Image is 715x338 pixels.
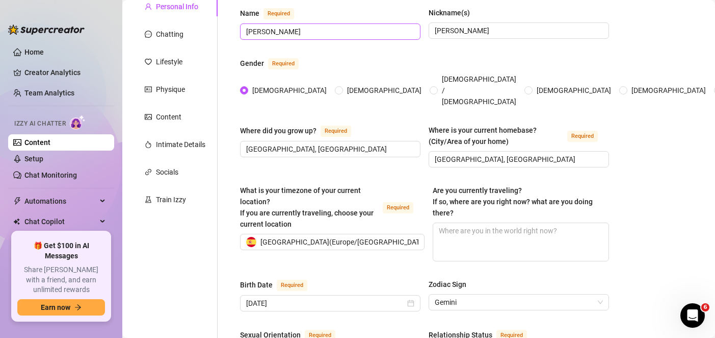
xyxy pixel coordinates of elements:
[13,218,20,225] img: Chat Copilot
[156,166,178,178] div: Socials
[240,125,362,137] label: Where did you grow up?
[74,304,82,311] span: arrow-right
[429,125,609,147] label: Where is your current homebase? (City/Area of your home)
[240,58,264,69] div: Gender
[156,84,185,95] div: Physique
[429,279,466,290] div: Zodiac Sign
[240,125,316,136] div: Where did you grow up?
[24,193,97,209] span: Automations
[17,299,105,316] button: Earn nowarrow-right
[24,138,50,147] a: Content
[240,186,374,228] span: What is your timezone of your current location? If you are currently traveling, choose your curre...
[680,303,705,328] iframe: Intercom live chat
[246,237,256,247] img: es
[156,194,186,205] div: Train Izzy
[17,241,105,261] span: 🎁 Get $100 in AI Messages
[435,25,601,36] input: Nickname(s)
[156,139,205,150] div: Intimate Details
[156,29,183,40] div: Chatting
[156,1,198,12] div: Personal Info
[277,280,307,291] span: Required
[14,119,66,129] span: Izzy AI Chatter
[70,115,86,130] img: AI Chatter
[24,48,44,56] a: Home
[429,7,477,18] label: Nickname(s)
[240,57,310,69] label: Gender
[268,58,299,69] span: Required
[321,126,351,137] span: Required
[435,295,603,310] span: Gemini
[145,86,152,93] span: idcard
[438,74,520,107] span: [DEMOGRAPHIC_DATA] / [DEMOGRAPHIC_DATA]
[343,85,426,96] span: [DEMOGRAPHIC_DATA]
[701,303,709,311] span: 6
[240,7,305,19] label: Name
[567,131,598,142] span: Required
[240,8,259,19] div: Name
[145,58,152,65] span: heart
[246,298,405,309] input: Birth Date
[17,265,105,295] span: Share [PERSON_NAME] with a friend, and earn unlimited rewards
[24,155,43,163] a: Setup
[240,279,319,291] label: Birth Date
[145,113,152,120] span: picture
[429,7,470,18] div: Nickname(s)
[429,279,473,290] label: Zodiac Sign
[260,234,429,250] span: [GEOGRAPHIC_DATA] ( Europe/[GEOGRAPHIC_DATA] )
[156,56,182,67] div: Lifestyle
[246,143,412,155] input: Where did you grow up?
[429,125,563,147] div: Where is your current homebase? (City/Area of your home)
[156,111,181,123] div: Content
[24,64,106,81] a: Creator Analytics
[627,85,710,96] span: [DEMOGRAPHIC_DATA]
[24,171,77,179] a: Chat Monitoring
[248,85,331,96] span: [DEMOGRAPHIC_DATA]
[433,186,593,217] span: Are you currently traveling? If so, where are you right now? what are you doing there?
[8,25,85,35] img: logo-BBDzfeDw.svg
[145,3,152,10] span: user
[13,197,21,205] span: thunderbolt
[435,154,601,165] input: Where is your current homebase? (City/Area of your home)
[246,26,412,37] input: Name
[41,303,70,311] span: Earn now
[24,213,97,230] span: Chat Copilot
[145,168,152,176] span: link
[24,89,74,97] a: Team Analytics
[240,279,273,291] div: Birth Date
[263,8,294,19] span: Required
[145,196,152,203] span: experiment
[145,31,152,38] span: message
[533,85,615,96] span: [DEMOGRAPHIC_DATA]
[145,141,152,148] span: fire
[383,202,413,213] span: Required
